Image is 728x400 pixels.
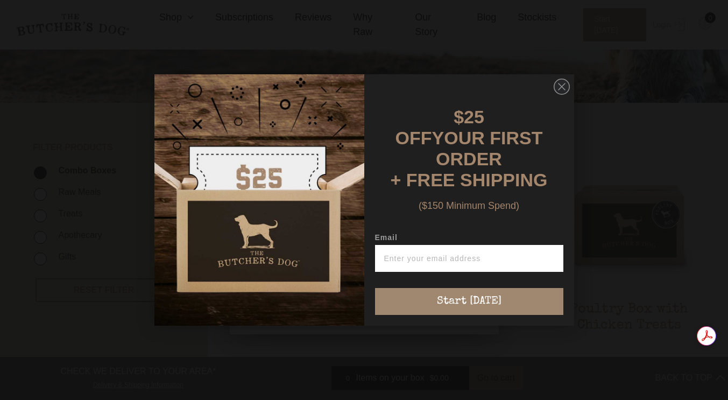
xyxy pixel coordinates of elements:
[419,200,519,211] span: ($150 Minimum Spend)
[375,288,563,315] button: Start [DATE]
[554,79,570,95] button: Close dialog
[395,107,484,148] span: $25 OFF
[375,233,563,245] label: Email
[154,74,364,326] img: d0d537dc-5429-4832-8318-9955428ea0a1.jpeg
[375,245,563,272] input: Enter your email address
[391,128,548,190] span: YOUR FIRST ORDER + FREE SHIPPING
